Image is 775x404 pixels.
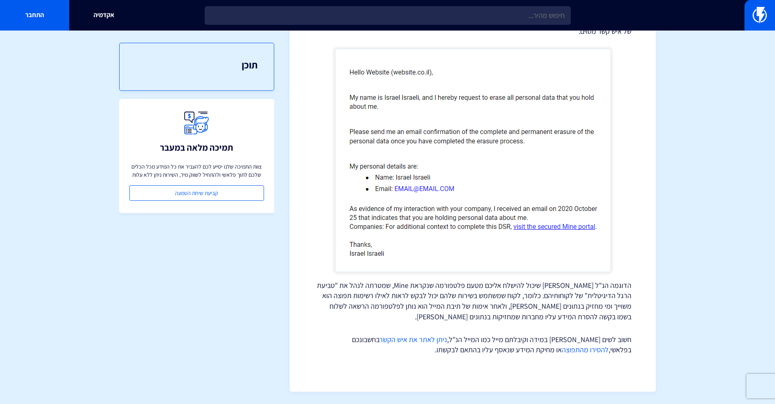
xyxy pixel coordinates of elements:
[136,59,258,70] h3: תוכן
[160,143,233,152] h3: תמיכה מלאה במעבר
[129,162,264,179] p: צוות התמיכה שלנו יסייע לכם להעביר את כל המידע מכל הכלים שלכם לתוך פלאשי ולהתחיל לשווק מיד, השירות...
[314,334,631,355] p: חשוב לשים [PERSON_NAME] במידה וקיבלתם מייל כמו המייל הנ"ל, בחשבונכם בפלאשי, או מחיקת המידע שנאסף ...
[205,6,571,25] input: חיפוש מהיר...
[562,345,609,354] a: להסירו מהתפוצה
[314,280,631,322] p: הדוגמה הנ"ל [PERSON_NAME] שיכול להישלח אליכם מטעם פלטפורמה שנקראת Mine, שמטרתה לנהל את "טביעת הרג...
[380,335,447,344] a: ניתן לאתר את איש הקשר
[129,185,264,201] a: קביעת שיחת הטמעה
